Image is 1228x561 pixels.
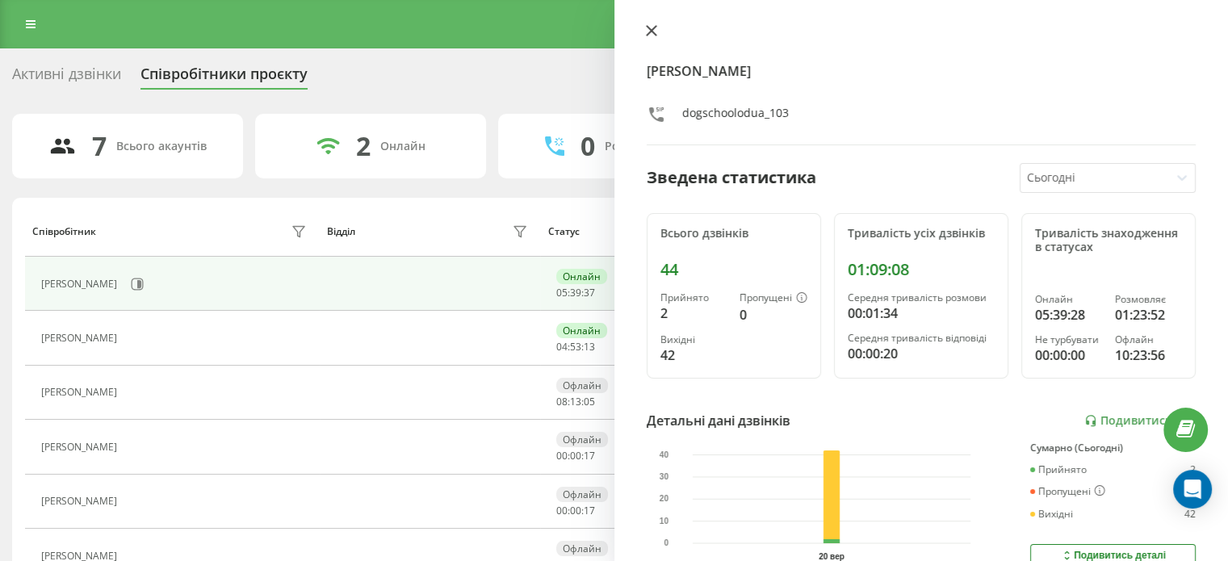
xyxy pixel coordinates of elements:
div: : : [556,505,595,517]
div: Офлайн [556,432,608,447]
div: [PERSON_NAME] [41,387,121,398]
div: Тривалість усіх дзвінків [848,227,995,241]
div: Прийнято [660,292,727,304]
div: Співробітники проєкту [140,65,308,90]
div: [PERSON_NAME] [41,333,121,344]
div: Офлайн [556,487,608,502]
div: [PERSON_NAME] [41,278,121,290]
span: 00 [570,504,581,517]
div: Співробітник [32,226,96,237]
text: 20 [659,495,668,504]
div: [PERSON_NAME] [41,442,121,453]
text: 30 [659,472,668,481]
div: [PERSON_NAME] [41,496,121,507]
span: 53 [570,340,581,354]
span: 17 [584,449,595,463]
div: : : [556,287,595,299]
div: Тривалість знаходження в статусах [1035,227,1182,254]
div: Детальні дані дзвінків [647,411,790,430]
div: : : [556,450,595,462]
div: dogschoolodua_103 [682,105,789,128]
span: 00 [570,449,581,463]
div: : : [556,341,595,353]
div: Сумарно (Сьогодні) [1030,442,1196,454]
text: 10 [659,517,668,525]
div: 00:00:00 [1035,345,1102,365]
text: 20 вер [819,552,845,561]
span: 05 [556,286,568,299]
div: Відділ [327,226,355,237]
span: 08 [556,395,568,408]
div: Зведена статистика [647,165,816,190]
text: 40 [659,450,668,459]
div: Активні дзвінки [12,65,121,90]
div: 01:23:52 [1115,305,1182,324]
div: 01:09:08 [848,260,995,279]
div: Пропущені [740,292,807,305]
div: Статус [548,226,580,237]
span: 04 [556,340,568,354]
span: 13 [584,340,595,354]
div: 2 [660,304,727,323]
h4: [PERSON_NAME] [647,61,1197,81]
div: : : [556,396,595,408]
div: Офлайн [556,541,608,556]
div: Не турбувати [1035,334,1102,345]
div: Всього дзвінків [660,227,807,241]
div: 00:01:34 [848,304,995,323]
div: Середня тривалість відповіді [848,333,995,344]
div: Вихідні [660,334,727,345]
div: Онлайн [1035,294,1102,305]
span: 05 [584,395,595,408]
div: Розмовляють [605,140,683,153]
div: Онлайн [556,269,607,284]
div: Пропущені [1030,485,1105,498]
div: 10:23:56 [1115,345,1182,365]
div: 0 [580,131,595,161]
div: 00:00:20 [848,344,995,363]
div: Середня тривалість розмови [848,292,995,304]
span: 13 [570,395,581,408]
a: Подивитись звіт [1084,414,1196,428]
span: 00 [556,504,568,517]
text: 0 [664,539,668,548]
div: Онлайн [380,140,425,153]
div: Open Intercom Messenger [1173,470,1212,509]
div: Офлайн [556,378,608,393]
div: Офлайн [1115,334,1182,345]
div: 42 [1184,509,1196,520]
div: 0 [740,305,807,324]
div: Всього акаунтів [116,140,207,153]
span: 17 [584,504,595,517]
div: Вихідні [1030,509,1073,520]
div: 2 [356,131,371,161]
span: 37 [584,286,595,299]
div: Розмовляє [1115,294,1182,305]
span: 39 [570,286,581,299]
div: 7 [92,131,107,161]
span: 00 [556,449,568,463]
div: 2 [1190,464,1196,475]
div: Онлайн [556,323,607,338]
div: 05:39:28 [1035,305,1102,324]
div: Прийнято [1030,464,1087,475]
div: 42 [660,345,727,365]
div: 44 [660,260,807,279]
